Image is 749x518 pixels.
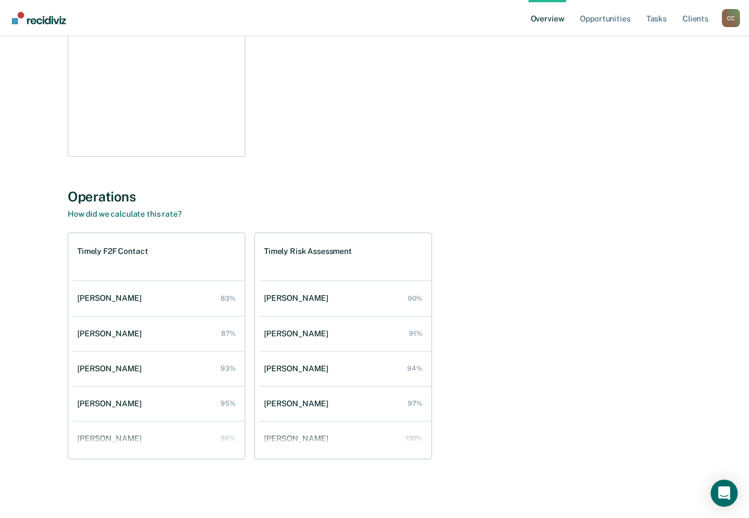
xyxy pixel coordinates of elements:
[77,293,146,303] div: [PERSON_NAME]
[73,423,245,455] a: [PERSON_NAME] 96%
[221,330,236,337] div: 87%
[221,365,236,372] div: 93%
[73,388,245,420] a: [PERSON_NAME] 95%
[711,480,738,507] div: Open Intercom Messenger
[77,247,148,256] h1: Timely F2F Contact
[259,423,431,455] a: [PERSON_NAME] 100%
[408,295,422,302] div: 90%
[68,188,681,205] div: Operations
[259,388,431,420] a: [PERSON_NAME] 97%
[264,293,333,303] div: [PERSON_NAME]
[77,399,146,409] div: [PERSON_NAME]
[407,365,422,372] div: 94%
[264,247,352,256] h1: Timely Risk Assessment
[221,400,236,407] div: 95%
[73,353,245,385] a: [PERSON_NAME] 93%
[264,399,333,409] div: [PERSON_NAME]
[77,364,146,374] div: [PERSON_NAME]
[264,434,333,444] div: [PERSON_NAME]
[406,434,422,442] div: 100%
[259,282,431,314] a: [PERSON_NAME] 90%
[77,434,146,444] div: [PERSON_NAME]
[221,295,236,302] div: 83%
[68,209,182,218] a: How did we calculate this rate?
[259,318,431,350] a: [PERSON_NAME] 91%
[73,282,245,314] a: [PERSON_NAME] 83%
[259,353,431,385] a: [PERSON_NAME] 94%
[722,9,740,27] button: Profile dropdown button
[408,400,422,407] div: 97%
[73,318,245,350] a: [PERSON_NAME] 87%
[77,329,146,339] div: [PERSON_NAME]
[264,329,333,339] div: [PERSON_NAME]
[221,434,236,442] div: 96%
[722,9,740,27] div: C C
[409,330,422,337] div: 91%
[264,364,333,374] div: [PERSON_NAME]
[12,12,66,24] img: Recidiviz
